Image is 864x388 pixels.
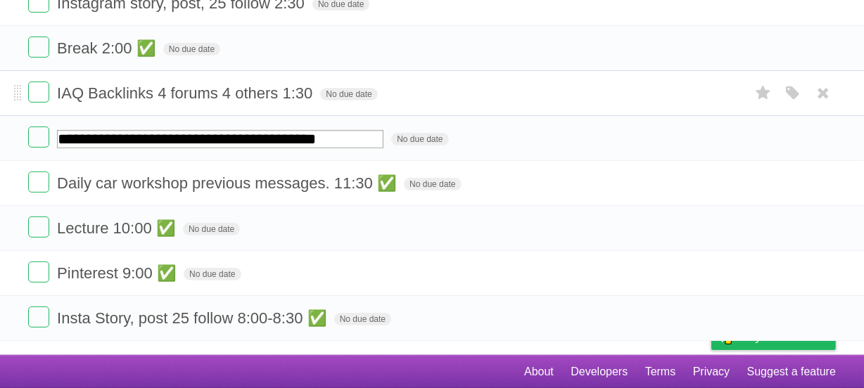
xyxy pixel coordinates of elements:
a: About [524,358,554,385]
span: Break 2:00 ✅ [57,39,159,57]
span: No due date [404,178,461,190]
span: Daily car workshop previous messages. 11:30 ✅ [57,174,400,192]
a: Privacy [693,358,730,385]
label: Done [28,261,49,283]
label: Done [28,306,49,328]
label: Done [28,82,49,103]
span: No due date [183,223,240,235]
span: No due date [320,88,377,101]
span: No due date [163,43,220,56]
a: Developers [571,358,628,385]
label: Done [28,37,49,58]
span: Lecture 10:00 ✅ [57,219,179,237]
span: No due date [334,313,391,325]
span: IAQ Backlinks 4 forums 4 others 1:30 [57,84,316,102]
label: Done [28,172,49,193]
span: Buy me a coffee [741,325,829,349]
label: Done [28,216,49,238]
span: No due date [391,133,448,145]
span: Pinterest 9:00 ✅ [57,264,179,282]
a: Terms [645,358,676,385]
label: Done [28,127,49,148]
label: Star task [750,82,777,105]
span: Insta Story, post 25 follow 8:00-8:30 ✅ [57,309,329,327]
span: No due date [184,268,241,280]
a: Suggest a feature [747,358,836,385]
